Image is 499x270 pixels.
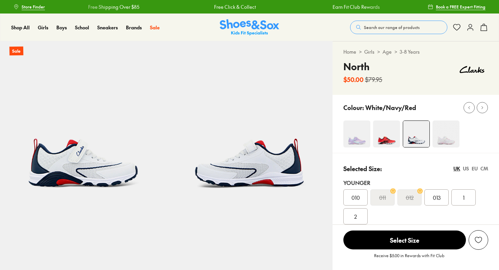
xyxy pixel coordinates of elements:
div: > > > [343,48,488,55]
img: North White/Navy/Red [166,41,333,208]
div: CM [480,165,488,172]
span: Book a FREE Expert Fitting [436,4,485,10]
s: $79.95 [365,75,382,84]
s: 012 [406,193,414,201]
a: Store Finder [14,1,45,13]
a: 3-8 Years [400,48,420,55]
a: School [75,24,89,31]
div: US [463,165,469,172]
p: Receive $5.00 in Rewards with Fit Club [374,252,444,265]
p: White/Navy/Red [365,103,416,112]
a: Girls [38,24,48,31]
img: 4-474693_1 [432,120,459,147]
a: Age [383,48,392,55]
h4: North [343,59,382,74]
span: 010 [351,193,360,201]
span: 1 [463,193,465,201]
a: Boys [56,24,67,31]
span: Store Finder [22,4,45,10]
b: $50.00 [343,75,364,84]
img: North Lilac [343,120,370,147]
a: Sneakers [97,24,118,31]
span: Select Size [343,231,466,249]
span: 2 [354,212,357,220]
a: Shoes & Sox [220,19,279,36]
a: Free Shipping Over $85 [86,3,137,10]
a: Earn Fit Club Rewards [331,3,378,10]
p: Colour: [343,103,364,112]
button: Add to Wishlist [469,230,488,250]
a: Free Click & Collect [212,3,254,10]
a: Brands [126,24,142,31]
img: SNS_Logo_Responsive.svg [220,19,279,36]
p: Sale [9,47,23,56]
img: Vendor logo [456,59,488,80]
a: Shop All [11,24,30,31]
img: North Red/Black [373,120,400,147]
div: EU [472,165,478,172]
s: 011 [379,193,386,201]
a: Girls [364,48,374,55]
a: Book a FREE Expert Fitting [428,1,485,13]
a: Home [343,48,356,55]
span: 013 [433,193,441,201]
button: Select Size [343,230,466,250]
img: North White/Navy/Red [403,121,429,147]
div: UK [453,165,460,172]
div: Younger [343,179,488,187]
p: Selected Size: [343,164,382,173]
span: Search our range of products [364,24,420,30]
a: Sale [150,24,160,31]
button: Search our range of products [350,21,447,34]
